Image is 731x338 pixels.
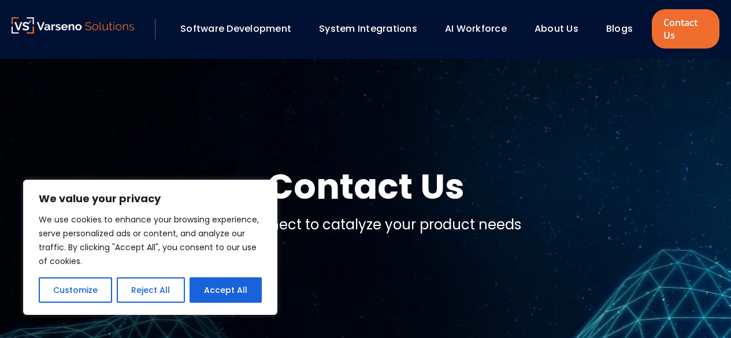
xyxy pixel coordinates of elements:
[12,17,134,34] img: Varseno Solutions – Product Engineering & IT Services
[445,22,507,35] a: AI Workforce
[600,19,649,39] div: Blogs
[319,22,417,35] a: System Integrations
[117,277,184,303] button: Reject All
[175,19,307,39] div: Software Development
[39,277,112,303] button: Customize
[313,19,433,39] div: System Integrations
[180,22,291,35] a: Software Development
[606,22,633,35] a: Blogs
[535,22,578,35] a: About Us
[652,9,719,49] a: Contact Us
[529,19,595,39] div: About Us
[190,277,262,303] button: Accept All
[39,213,262,268] p: We use cookies to enhance your browsing experience, serve personalized ads or content, and analyz...
[39,192,262,206] p: We value your privacy
[267,164,465,210] h1: Contact Us
[12,17,134,40] a: Varseno Solutions – Product Engineering & IT Services
[210,214,521,235] p: Let’s connect to catalyze your product needs
[439,19,523,39] div: AI Workforce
